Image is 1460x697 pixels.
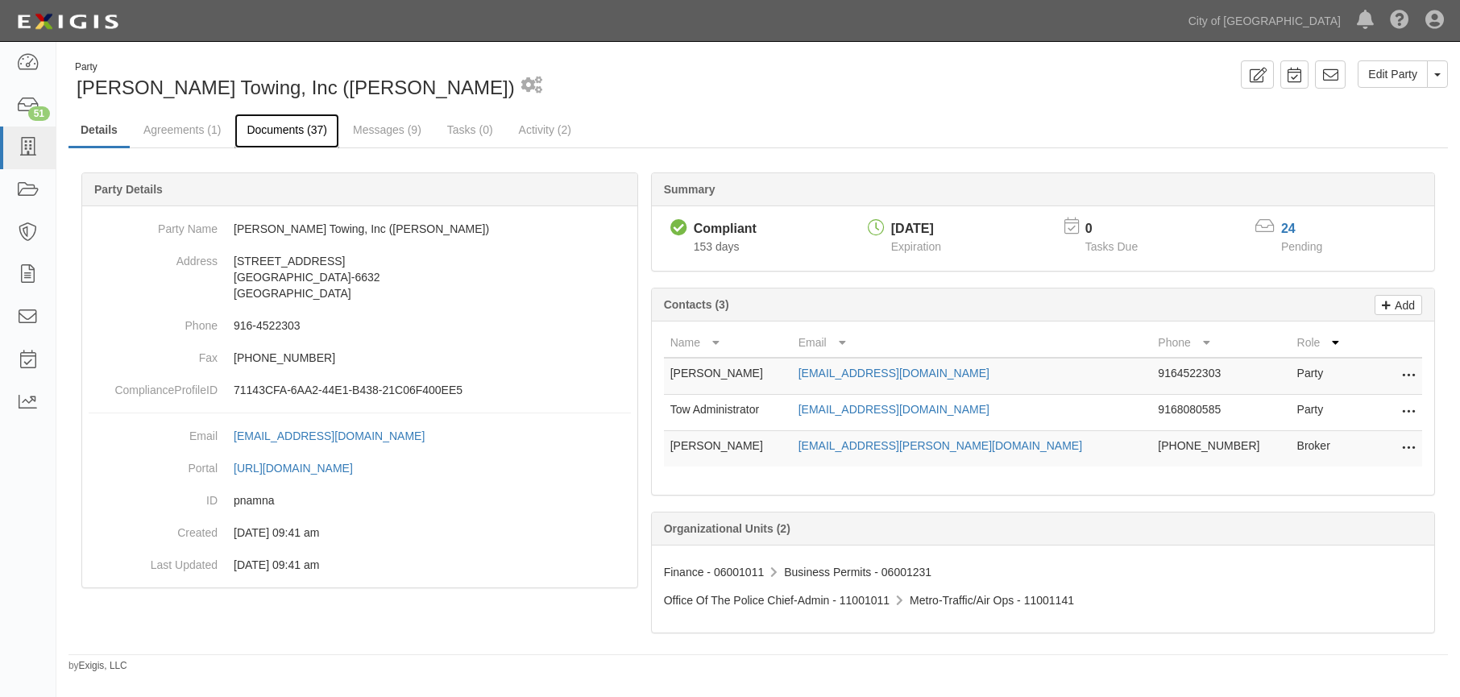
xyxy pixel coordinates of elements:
a: City of [GEOGRAPHIC_DATA] [1180,5,1349,37]
p: Add [1391,296,1415,314]
dd: pnamna [89,484,631,517]
span: Since 04/04/2025 [694,240,740,253]
a: [EMAIL_ADDRESS][DOMAIN_NAME] [234,429,442,442]
td: Party [1291,395,1358,431]
dt: Last Updated [89,549,218,573]
span: Metro-Traffic/Air Ops - 11001141 [910,594,1074,607]
b: Summary [664,183,715,196]
a: [URL][DOMAIN_NAME] [234,462,371,475]
div: [DATE] [891,220,941,239]
td: Broker [1291,431,1358,467]
a: Messages (9) [341,114,433,146]
span: Pending [1281,240,1322,253]
a: Add [1375,295,1422,315]
i: Compliant [670,220,687,237]
th: Phone [1151,328,1290,358]
dt: Created [89,517,218,541]
span: Office Of The Police Chief-Admin - 11001011 [664,594,890,607]
dd: 01/04/2024 09:41 am [89,517,631,549]
a: Details [68,114,130,148]
dt: ID [89,484,218,508]
a: [EMAIL_ADDRESS][DOMAIN_NAME] [798,403,989,416]
dt: Party Name [89,213,218,237]
td: Party [1291,358,1358,395]
dt: ComplianceProfileID [89,374,218,398]
div: [EMAIL_ADDRESS][DOMAIN_NAME] [234,428,425,444]
div: Rincon Towing, Inc (Ed Rincon) [68,60,746,102]
span: [PERSON_NAME] Towing, Inc ([PERSON_NAME]) [77,77,515,98]
p: 0 [1085,220,1158,239]
th: Name [664,328,792,358]
a: [EMAIL_ADDRESS][PERSON_NAME][DOMAIN_NAME] [798,439,1082,452]
td: [PERSON_NAME] [664,358,792,395]
dd: 01/04/2024 09:41 am [89,549,631,581]
span: Expiration [891,240,941,253]
i: 1 scheduled workflow [521,77,542,94]
a: Documents (37) [234,114,339,148]
a: Tasks (0) [435,114,505,146]
small: by [68,659,127,673]
a: Activity (2) [507,114,583,146]
a: Edit Party [1358,60,1428,88]
dt: Email [89,420,218,444]
th: Email [792,328,1152,358]
td: 9164522303 [1151,358,1290,395]
th: Role [1291,328,1358,358]
dd: [PHONE_NUMBER] [89,342,631,374]
a: [EMAIL_ADDRESS][DOMAIN_NAME] [798,367,989,380]
a: Agreements (1) [131,114,233,146]
span: Tasks Due [1085,240,1138,253]
dd: [PERSON_NAME] Towing, Inc ([PERSON_NAME]) [89,213,631,245]
a: Exigis, LLC [79,660,127,671]
dt: Fax [89,342,218,366]
span: Finance - 06001011 [664,566,765,579]
dd: 916-4522303 [89,309,631,342]
td: [PHONE_NUMBER] [1151,431,1290,467]
div: Party [75,60,515,74]
td: 9168080585 [1151,395,1290,431]
img: logo-5460c22ac91f19d4615b14bd174203de0afe785f0fc80cf4dbbc73dc1793850b.png [12,7,123,36]
td: [PERSON_NAME] [664,431,792,467]
dt: Address [89,245,218,269]
b: Contacts (3) [664,298,729,311]
dt: Phone [89,309,218,334]
div: 51 [28,106,50,121]
span: Business Permits - 06001231 [784,566,931,579]
p: 71143CFA-6AA2-44E1-B438-21C06F400EE5 [234,382,631,398]
b: Organizational Units (2) [664,522,790,535]
i: Help Center - Complianz [1390,11,1409,31]
td: Tow Administrator [664,395,792,431]
div: Compliant [694,220,757,239]
dd: [STREET_ADDRESS] [GEOGRAPHIC_DATA]-6632 [GEOGRAPHIC_DATA] [89,245,631,309]
dt: Portal [89,452,218,476]
a: 24 [1281,222,1296,235]
b: Party Details [94,183,163,196]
